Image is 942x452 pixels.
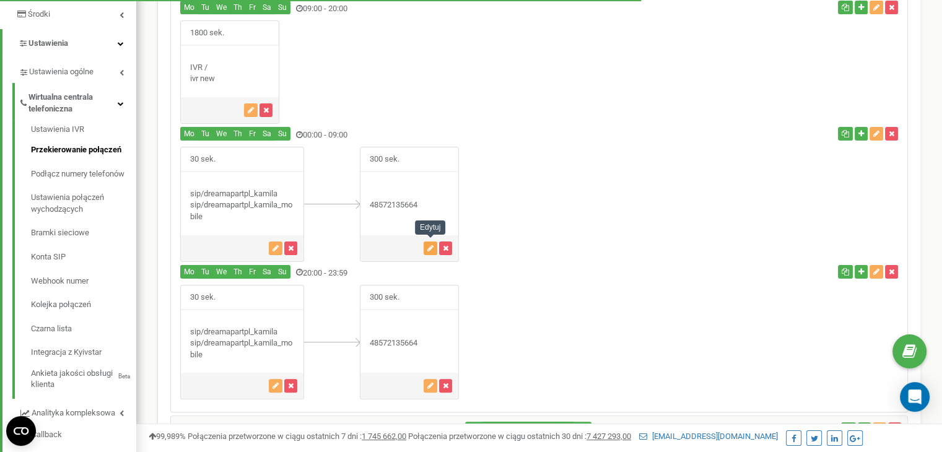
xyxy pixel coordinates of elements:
[230,1,246,14] button: Th
[181,147,225,172] span: 30 sek.
[19,83,136,120] a: Wirtualna centrala telefoniczna
[19,424,136,446] a: Callback
[360,285,409,310] span: 300 sek.
[259,1,275,14] button: Sa
[360,337,458,349] div: 48572135664
[31,186,136,221] a: Ustawienia połączeń wychodzących
[198,1,213,14] button: Tu
[181,62,279,85] div: IVR / ivr new
[28,92,118,115] span: Wirtualna centrala telefoniczna
[181,21,233,45] span: 1800 sek.
[537,422,556,435] button: Pt
[415,220,445,235] div: Edytuj
[573,422,591,435] button: Nd
[2,29,136,58] a: Ustawienia
[31,221,136,245] a: Bramki sieciowe
[180,265,198,279] button: Mo
[259,265,275,279] button: Sa
[32,429,62,441] span: Callback
[6,416,36,446] button: Open CMP widget
[274,127,290,141] button: Su
[31,293,136,317] a: Kolejka połączeń
[501,422,520,435] button: Śr
[408,432,631,441] span: Połączenia przetworzone w ciągu ostatnich 30 dni :
[212,127,230,141] button: We
[259,127,275,141] button: Sa
[171,1,662,17] div: 09:00 - 20:00
[28,38,68,48] span: Ustawienia
[519,422,538,435] button: Czw
[31,138,136,162] a: Przekierowanie połączeń
[171,127,662,144] div: 00:00 - 09:00
[29,66,94,78] span: Ustawienia ogólne
[31,317,136,341] a: Czarna lista
[483,422,502,435] button: Wt
[362,432,406,441] u: 1 745 662,00
[19,58,136,83] a: Ustawienia ogólne
[31,245,136,269] a: Konta SIP
[180,127,198,141] button: Mo
[31,341,136,365] a: Integracja z Kyivstar
[274,265,290,279] button: Su
[587,432,631,441] u: 7 427 293,00
[212,265,230,279] button: We
[900,382,930,412] div: Open Intercom Messenger
[639,432,778,441] a: [EMAIL_ADDRESS][DOMAIN_NAME]
[188,432,406,441] span: Połączenia przetworzone w ciągu ostatnich 7 dni :
[31,124,136,139] a: Ustawienia IVR
[245,1,259,14] button: Fr
[181,188,303,223] div: sip/dreamapartpl_kamila sip/dreamapartpl_kamila_mobile
[230,127,246,141] button: Th
[198,265,213,279] button: Tu
[274,1,290,14] button: Su
[555,422,573,435] button: Sb
[31,365,136,391] a: Ankieta jakości obsługi klientaBeta
[212,1,230,14] button: We
[149,432,186,441] span: 99,989%
[28,9,50,19] span: Środki
[180,1,198,14] button: Mo
[198,127,213,141] button: Tu
[230,265,246,279] button: Th
[245,265,259,279] button: Fr
[245,127,259,141] button: Fr
[360,147,409,172] span: 300 sek.
[31,162,136,186] a: Podłącz numery telefonów
[360,199,458,211] div: 48572135664
[31,269,136,293] a: Webhook numer
[181,326,303,361] div: sip/dreamapartpl_kamila sip/dreamapartpl_kamila_mobile
[465,422,484,435] button: Pon
[19,399,136,424] a: Analityka kompleksowa
[32,407,115,419] span: Analityka kompleksowa
[181,285,225,310] span: 30 sek.
[171,265,662,282] div: 20:00 - 23:59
